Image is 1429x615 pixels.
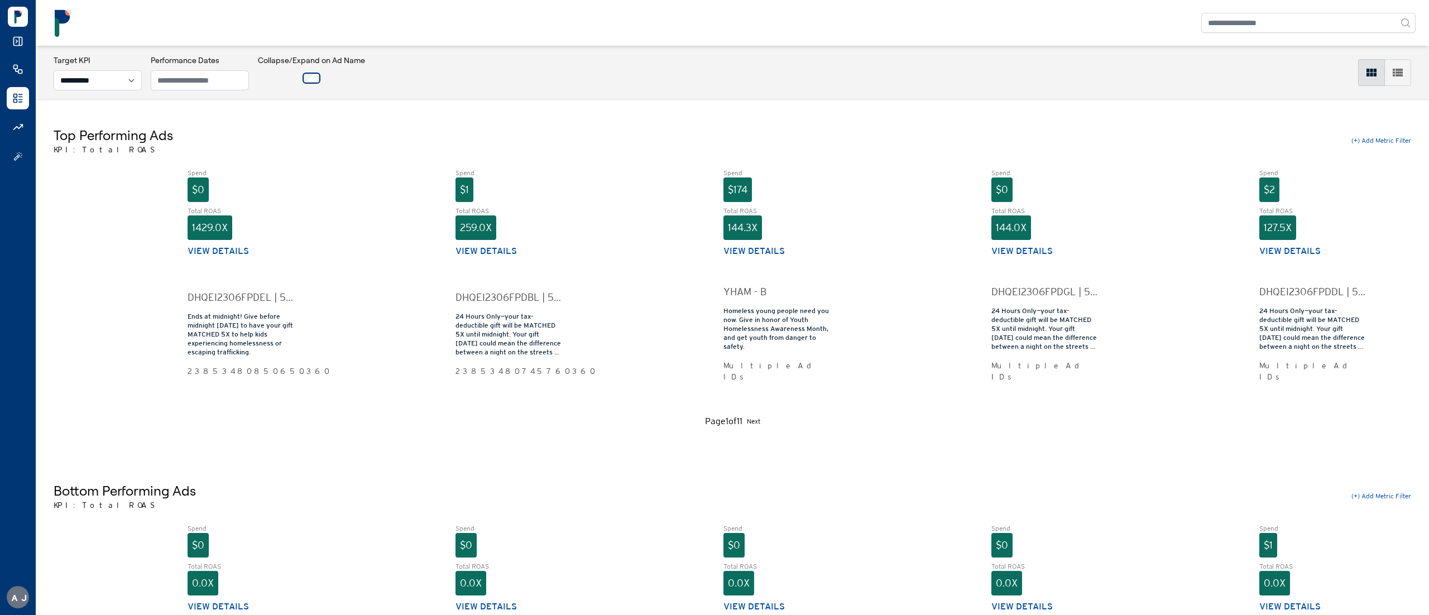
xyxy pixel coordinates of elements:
div: 259.0X [455,215,496,240]
div: $1 [455,177,473,202]
div: Spend [188,169,295,177]
div: Page 1 of 11 [705,415,742,428]
div: 0.0X [991,571,1022,595]
div: Total ROAS [455,206,563,215]
div: 0.0X [723,571,754,595]
div: 0.0X [1259,571,1290,595]
div: 24 Hours Only—your tax-deductible gift will be MATCHED 5X until midnight. Your gift [DATE] could ... [455,312,563,357]
p: KPI: Total ROAS [54,144,173,155]
h3: Target KPI [54,55,142,66]
div: 23853480850650360 [188,366,295,377]
div: 0.0X [455,571,486,595]
div: Spend [1259,169,1366,177]
div: 144.3X [723,215,762,240]
button: (+) Add Metric Filter [1351,136,1411,145]
h5: Top Performing Ads [54,126,173,144]
div: $174 [723,177,752,202]
div: Total ROAS [991,562,1099,571]
div: DHQEI2306FPDDL | 5X | Img2 | Text1 [1259,284,1366,300]
div: Total ROAS [723,206,831,215]
div: 1429.0X [188,215,232,240]
div: DHQEI2306FPDGL | 5X | Img2 | Text1 [991,284,1099,300]
button: Next [747,415,760,428]
div: Total ROAS [455,562,563,571]
button: AJ [7,586,29,608]
button: View details [188,600,249,613]
div: Spend [188,524,295,533]
button: View details [188,244,249,258]
div: $2 [1259,177,1279,202]
div: $0 [188,177,209,202]
div: Spend [723,524,831,533]
div: Multiple Ad IDs [723,360,831,382]
div: Total ROAS [188,562,295,571]
img: Logo [8,7,28,27]
button: View details [455,600,517,613]
button: View details [723,244,785,258]
button: View details [991,244,1053,258]
div: Total ROAS [188,206,295,215]
h3: Performance Dates [151,55,249,66]
div: Ends at midnight! Give before midnight [DATE] to have your gift MATCHED 5X to help kids experienc... [188,312,295,357]
button: View details [455,244,517,258]
div: $0 [991,533,1013,558]
div: $0 [455,533,477,558]
div: 144.0X [991,215,1031,240]
img: logo [49,9,77,37]
p: KPI: Total ROAS [54,499,196,511]
div: $0 [188,533,209,558]
div: 0.0X [188,571,218,595]
div: YHAM - B [723,284,831,300]
div: Homeless young people need you now. Give in honor of Youth Homelessness Awareness Month, and get ... [723,306,831,351]
div: Spend [455,169,563,177]
div: Spend [455,524,563,533]
div: 24 Hours Only—your tax-deductible gift will be MATCHED 5X until midnight. Your gift [DATE] could ... [991,306,1099,351]
h3: Collapse/Expand on Ad Name [258,55,365,66]
button: (+) Add Metric Filter [1351,492,1411,501]
div: Total ROAS [991,206,1099,215]
div: 23853480745760360 [455,366,563,377]
div: Total ROAS [1259,562,1366,571]
div: DHQEI2306FPDEL | 5X | Img2 | Text2 [188,290,295,305]
button: View details [723,600,785,613]
div: Spend [723,169,831,177]
h5: Bottom Performing Ads [54,482,196,499]
div: 24 Hours Only—your tax-deductible gift will be MATCHED 5X until midnight. Your gift [DATE] could ... [1259,306,1366,351]
div: Multiple Ad IDs [991,360,1099,382]
div: Total ROAS [723,562,831,571]
div: $1 [1259,533,1277,558]
div: Spend [1259,524,1366,533]
div: Spend [991,169,1099,177]
div: DHQEI2306FPDBL | 5X | Img2 | Text1 [455,290,563,305]
button: View details [1259,244,1321,258]
div: Spend [991,524,1099,533]
button: View details [1259,600,1321,613]
div: $0 [991,177,1013,202]
div: A J [7,586,29,608]
button: View details [991,600,1053,613]
div: Total ROAS [1259,206,1366,215]
div: 127.5X [1259,215,1296,240]
div: $0 [723,533,745,558]
div: Multiple Ad IDs [1259,360,1366,382]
